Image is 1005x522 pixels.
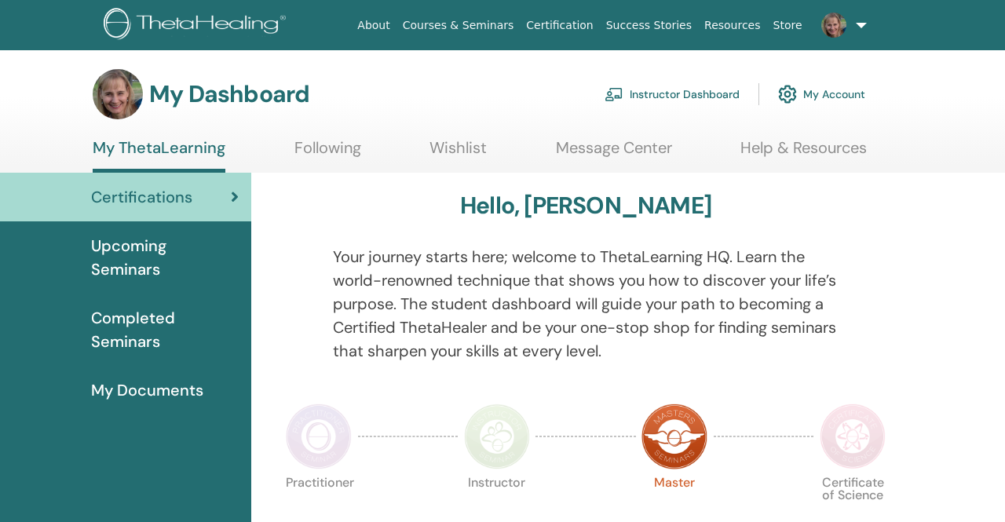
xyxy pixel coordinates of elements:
img: cog.svg [778,81,797,108]
a: Wishlist [429,138,487,169]
h3: My Dashboard [149,80,309,108]
img: Master [641,403,707,469]
a: Success Stories [600,11,698,40]
h3: Hello, [PERSON_NAME] [460,192,711,220]
span: My Documents [91,378,203,402]
a: Certification [520,11,599,40]
img: Practitioner [286,403,352,469]
a: Resources [698,11,767,40]
img: default.jpg [821,13,846,38]
a: My ThetaLearning [93,138,225,173]
p: Your journey starts here; welcome to ThetaLearning HQ. Learn the world-renowned technique that sh... [333,245,839,363]
a: Store [767,11,809,40]
a: Following [294,138,361,169]
img: Certificate of Science [820,403,886,469]
img: Instructor [464,403,530,469]
span: Completed Seminars [91,306,239,353]
span: Certifications [91,185,192,209]
img: default.jpg [93,69,143,119]
a: Help & Resources [740,138,867,169]
a: My Account [778,77,865,111]
img: chalkboard-teacher.svg [605,87,623,101]
a: Message Center [556,138,672,169]
a: Courses & Seminars [397,11,521,40]
img: logo.png [104,8,291,43]
a: Instructor Dashboard [605,77,740,111]
a: About [351,11,396,40]
span: Upcoming Seminars [91,234,239,281]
